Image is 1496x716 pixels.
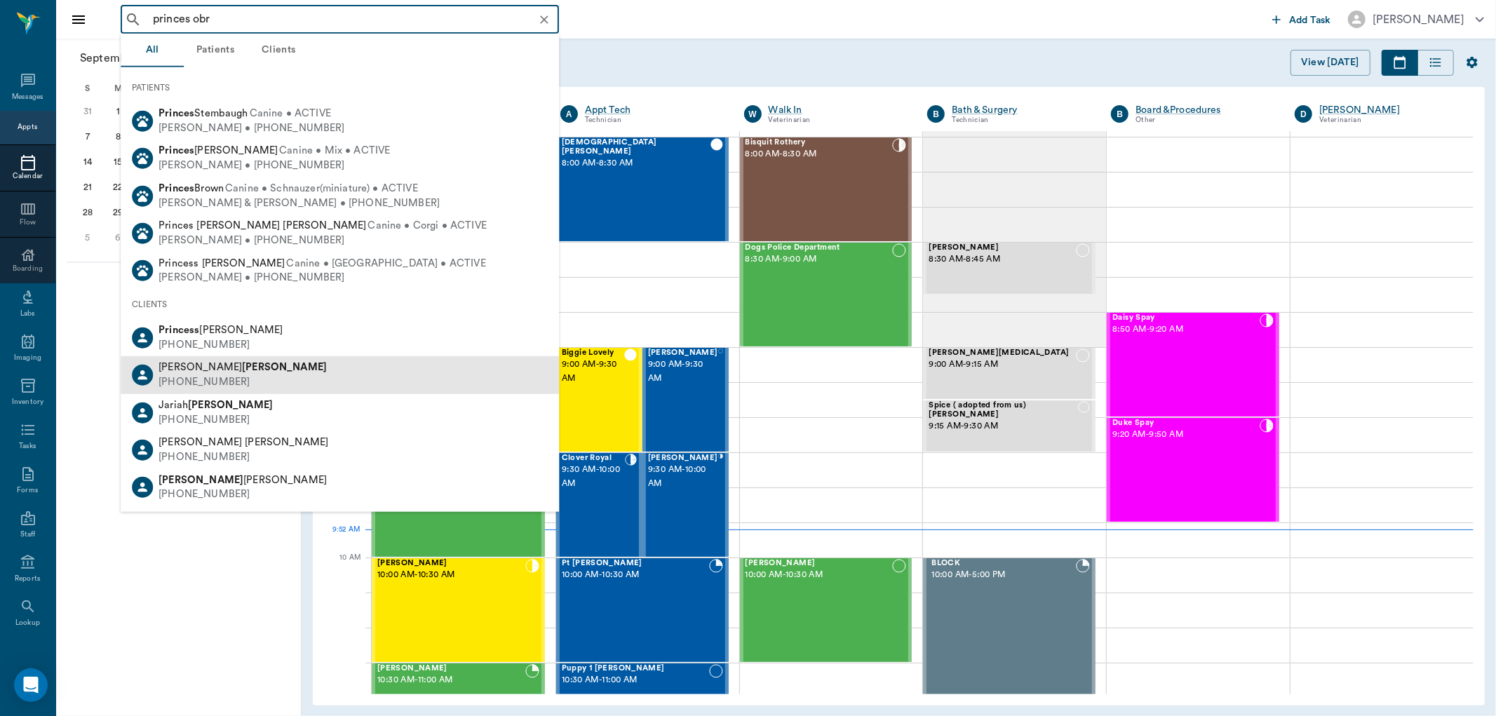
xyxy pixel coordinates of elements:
span: Dogs Police Department [746,243,893,252]
span: 10:00 AM - 10:30 AM [377,568,525,582]
div: [PERSON_NAME] • [PHONE_NUMBER] [159,234,487,248]
span: [PERSON_NAME] [159,145,278,156]
div: Walk In [769,103,907,117]
span: September [77,48,140,68]
a: [PERSON_NAME] [1319,103,1457,117]
span: 10:00 AM - 10:30 AM [562,568,709,582]
span: 8:00 AM - 8:30 AM [746,147,893,161]
span: Spice ( adopted from us) [PERSON_NAME] [929,401,1077,419]
div: Staff [20,529,35,540]
div: CHECKED_OUT, 8:00 AM - 8:30 AM [556,137,729,242]
b: [PERSON_NAME] [242,362,327,372]
div: Other [1136,114,1274,126]
span: 9:00 AM - 9:30 AM [562,358,624,386]
button: Close drawer [65,6,93,34]
div: Reports [15,574,41,584]
div: Veterinarian [769,114,907,126]
span: [PERSON_NAME] [PERSON_NAME] [159,437,328,447]
div: NOT_CONFIRMED, 9:00 AM - 9:30 AM [642,347,729,452]
div: Appts [18,122,37,133]
b: Princes [159,183,194,194]
span: Stembaugh [159,108,248,119]
div: Sunday, August 31, 2025 [78,102,97,121]
div: CHECKED_IN, 9:30 AM - 10:00 AM [642,452,729,558]
span: Brown [159,183,224,194]
a: Board &Procedures [1136,103,1274,117]
span: Clover Royal [562,454,625,463]
span: 8:30 AM - 9:00 AM [746,252,893,266]
span: Pt [PERSON_NAME] [562,559,709,568]
span: 10:30 AM - 11:00 AM [377,673,525,687]
div: W [744,105,762,123]
div: Open Intercom Messenger [14,668,48,702]
b: [PERSON_NAME] [159,474,243,485]
button: Clients [247,34,310,67]
b: Princes [159,145,194,156]
button: Add Task [1267,6,1337,32]
div: [PHONE_NUMBER] [159,375,327,390]
span: [PERSON_NAME] [648,349,718,358]
span: Canine • ACTIVE [250,107,331,121]
div: [PERSON_NAME] • [PHONE_NUMBER] [159,271,486,285]
div: NOT_CONFIRMED, 9:00 AM - 9:15 AM [923,347,1096,400]
span: Duke Spay [1112,419,1260,428]
div: PATIENTS [121,73,559,102]
span: 9:30 AM - 10:00 AM [648,463,718,491]
span: Puppy 1 [PERSON_NAME] [562,664,709,673]
span: 10:00 AM - 10:30 AM [746,568,893,582]
div: CHECKED_IN, 8:50 AM - 9:20 AM [1107,312,1279,417]
span: BLOCK [931,559,1076,568]
span: Canine • Mix • ACTIVE [279,144,390,158]
button: Clear [534,10,554,29]
span: 9:00 AM - 9:15 AM [929,358,1076,372]
div: Labs [20,309,35,319]
div: [PHONE_NUMBER] [159,487,327,502]
div: Sunday, September 7, 2025 [78,127,97,147]
div: NOT_CONFIRMED, 8:30 AM - 8:45 AM [923,242,1096,295]
div: Monday, September 15, 2025 [108,152,128,172]
div: CHECKED_IN, 9:20 AM - 9:50 AM [1107,417,1279,522]
b: [PERSON_NAME] [188,400,273,410]
span: [PERSON_NAME] [929,243,1076,252]
div: Inventory [12,397,43,407]
div: [PHONE_NUMBER] [159,338,283,353]
span: 9:30 AM - 10:00 AM [562,463,625,491]
b: Princess [159,325,199,335]
input: Search [147,10,555,29]
a: Bath & Surgery [952,103,1090,117]
div: Tasks [19,441,36,452]
div: CHECKED_IN, 10:00 AM - 10:30 AM [372,558,545,663]
div: Monday, September 29, 2025 [108,203,128,222]
div: Sunday, September 28, 2025 [78,203,97,222]
div: Sunday, September 21, 2025 [78,177,97,197]
div: [PERSON_NAME] [1373,11,1464,28]
span: Princes [PERSON_NAME] [PERSON_NAME] [159,220,366,231]
span: [PERSON_NAME] [377,559,525,568]
div: Appt Tech [585,103,723,117]
div: Forms [17,485,38,496]
div: Imaging [14,353,41,363]
span: [PERSON_NAME] [159,362,327,372]
div: A [560,105,578,123]
div: Lookup [15,618,40,628]
div: [PHONE_NUMBER] [159,450,328,465]
span: Daisy Spay [1112,313,1260,323]
div: [PERSON_NAME] • [PHONE_NUMBER] [159,158,390,173]
div: CHECKED_IN, 8:00 AM - 8:30 AM [740,137,912,242]
div: Monday, October 6, 2025 [108,228,128,248]
div: NOT_CONFIRMED, 9:15 AM - 9:30 AM [923,400,1096,452]
div: NOT_CONFIRMED, 8:30 AM - 9:00 AM [740,242,912,347]
div: 10 AM [324,550,360,586]
button: View [DATE] [1291,50,1370,76]
span: Jariah [159,400,273,410]
div: Sunday, September 14, 2025 [78,152,97,172]
div: Veterinarian [1319,114,1457,126]
button: All [121,34,184,67]
span: Canine • Schnauzer(miniature) • ACTIVE [225,182,418,196]
button: September2025 [73,44,191,72]
span: [PERSON_NAME][MEDICAL_DATA] [929,349,1076,358]
div: [PERSON_NAME] & [PERSON_NAME] • [PHONE_NUMBER] [159,196,440,210]
span: Canine • Corgi • ACTIVE [368,219,486,234]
